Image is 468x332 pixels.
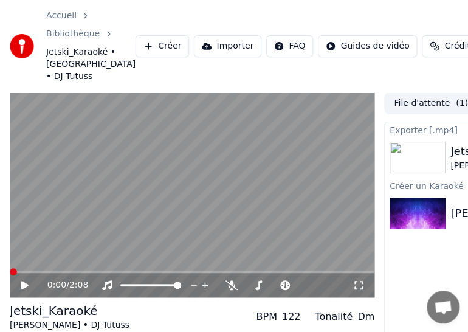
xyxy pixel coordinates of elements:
div: Jetski_Karaoké [10,302,129,319]
a: Accueil [46,10,77,22]
span: 2:08 [69,279,88,291]
button: Importer [194,35,261,57]
div: / [47,279,77,291]
a: Ouvrir le chat [427,291,459,323]
button: Guides de vidéo [318,35,417,57]
span: 0:00 [47,279,66,291]
div: Tonalité [315,310,353,324]
a: Bibliothèque [46,28,100,40]
button: Créer [136,35,189,57]
div: Dm [357,310,374,324]
nav: breadcrumb [46,10,136,83]
span: ( 1 ) [456,97,468,109]
span: Jetski_Karaoké • [GEOGRAPHIC_DATA] • DJ Tutuss [46,46,136,83]
button: FAQ [266,35,313,57]
div: [PERSON_NAME] • DJ Tutuss [10,319,129,331]
div: BPM [256,310,277,324]
img: youka [10,34,34,58]
div: 122 [282,310,301,324]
